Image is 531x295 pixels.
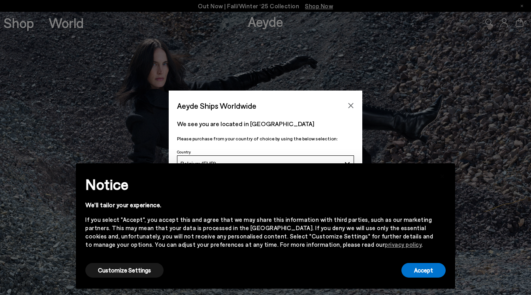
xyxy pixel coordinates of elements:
[85,216,433,249] div: If you select "Accept", you accept this and agree that we may share this information with third p...
[345,100,357,112] button: Close
[433,166,452,185] button: Close this notice
[401,263,446,278] button: Accept
[85,174,433,195] h2: Notice
[177,119,354,129] p: We see you are located in [GEOGRAPHIC_DATA]
[385,241,422,248] a: privacy policy
[177,99,256,113] span: Aeyde Ships Worldwide
[440,169,445,181] span: ×
[177,135,354,142] p: Please purchase from your country of choice by using the below selection:
[85,263,164,278] button: Customize Settings
[85,201,433,209] div: We'll tailor your experience.
[177,149,191,154] span: Country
